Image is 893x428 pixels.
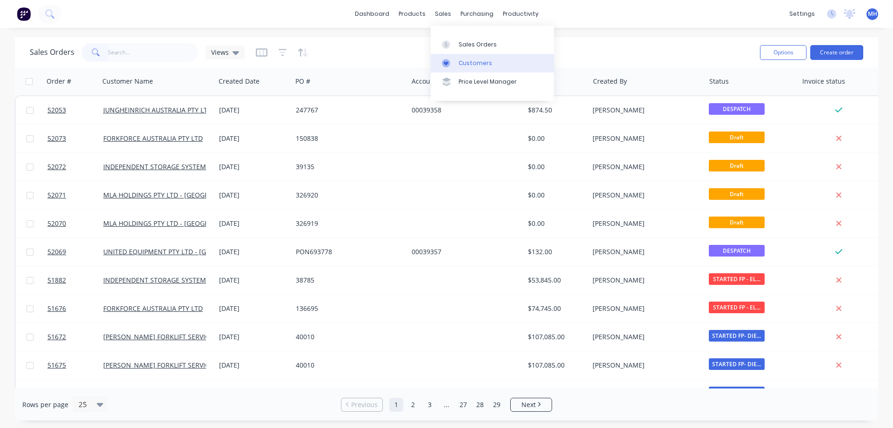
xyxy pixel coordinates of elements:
[103,219,248,228] a: MLA HOLDINGS PTY LTD - [GEOGRAPHIC_DATA]
[709,358,765,370] span: STARTED FP- DIE...
[103,105,282,114] a: JUNGHEINRICH AUSTRALIA PTY LTD - [GEOGRAPHIC_DATA]
[528,276,582,285] div: $53,845.00
[802,77,845,86] div: Invoice status
[47,361,66,370] span: 51675
[296,219,399,228] div: 326919
[498,7,543,21] div: productivity
[296,162,399,171] div: 39135
[296,134,399,143] div: 150838
[47,323,103,351] a: 51672
[709,160,765,171] span: Draft
[593,105,696,115] div: [PERSON_NAME]
[528,361,582,370] div: $107,085.00
[296,105,399,115] div: 247767
[103,276,306,284] a: INDEPENDENT STORAGE SYSTEMS ([GEOGRAPHIC_DATA]) PTY LTD
[219,304,288,313] div: [DATE]
[47,380,103,408] a: 51674
[47,247,66,257] span: 52069
[709,103,765,115] span: DESPATCH
[296,247,399,257] div: PON693778
[528,332,582,342] div: $107,085.00
[22,400,68,409] span: Rows per page
[709,245,765,257] span: DESPATCH
[473,398,487,412] a: Page 28
[456,398,470,412] a: Page 27
[103,332,287,341] a: [PERSON_NAME] FORKLIFT SERVICES - [GEOGRAPHIC_DATA]
[47,77,71,86] div: Order #
[593,361,696,370] div: [PERSON_NAME]
[709,273,765,285] span: STARTED FP - EL...
[528,247,582,257] div: $132.00
[219,77,260,86] div: Created Date
[47,219,66,228] span: 52070
[440,398,453,412] a: Jump forward
[47,105,66,115] span: 52053
[296,191,399,200] div: 326920
[459,59,492,67] div: Customers
[709,302,765,313] span: STARTED FP - EL...
[423,398,437,412] a: Page 3
[709,330,765,342] span: STARTED FP- DIE...
[459,40,497,49] div: Sales Orders
[341,400,382,409] a: Previous page
[296,361,399,370] div: 40010
[47,181,103,209] a: 52071
[412,247,515,257] div: 00039357
[760,45,806,60] button: Options
[108,43,199,62] input: Search...
[709,132,765,143] span: Draft
[593,77,627,86] div: Created By
[528,219,582,228] div: $0.00
[431,54,554,72] a: Customers
[351,400,378,409] span: Previous
[412,77,473,86] div: Accounting Order #
[219,361,288,370] div: [DATE]
[47,276,66,285] span: 51882
[709,387,765,398] span: STARTED FP- DIE...
[389,398,403,412] a: Page 1 is your current page
[430,7,456,21] div: sales
[102,77,153,86] div: Customer Name
[47,162,66,171] span: 52072
[47,210,103,237] a: 52070
[219,105,288,115] div: [DATE]
[103,162,306,171] a: INDEPENDENT STORAGE SYSTEMS ([GEOGRAPHIC_DATA]) PTY LTD
[709,188,765,200] span: Draft
[406,398,420,412] a: Page 2
[103,134,203,143] a: FORKFORCE AUSTRALIA PTY LTD
[296,332,399,342] div: 40010
[490,398,504,412] a: Page 29
[456,7,498,21] div: purchasing
[47,351,103,379] a: 51675
[47,266,103,294] a: 51882
[709,77,729,86] div: Status
[47,295,103,323] a: 51676
[431,35,554,53] a: Sales Orders
[528,105,582,115] div: $874.50
[521,400,536,409] span: Next
[593,134,696,143] div: [PERSON_NAME]
[47,153,103,181] a: 52072
[103,247,263,256] a: UNITED EQUIPMENT PTY LTD - [GEOGRAPHIC_DATA]
[47,134,66,143] span: 52073
[17,7,31,21] img: Factory
[219,276,288,285] div: [DATE]
[785,7,820,21] div: settings
[103,191,248,199] a: MLA HOLDINGS PTY LTD - [GEOGRAPHIC_DATA]
[810,45,863,60] button: Create order
[593,332,696,342] div: [PERSON_NAME]
[30,48,74,57] h1: Sales Orders
[528,191,582,200] div: $0.00
[47,304,66,313] span: 51676
[593,162,696,171] div: [PERSON_NAME]
[219,332,288,342] div: [DATE]
[431,72,554,91] a: Price Level Manager
[412,105,515,115] div: 00039358
[47,191,66,200] span: 52071
[103,361,287,369] a: [PERSON_NAME] FORKLIFT SERVICES - [GEOGRAPHIC_DATA]
[103,304,203,313] a: FORKFORCE AUSTRALIA PTY LTD
[47,96,103,124] a: 52053
[593,276,696,285] div: [PERSON_NAME]
[219,162,288,171] div: [DATE]
[219,134,288,143] div: [DATE]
